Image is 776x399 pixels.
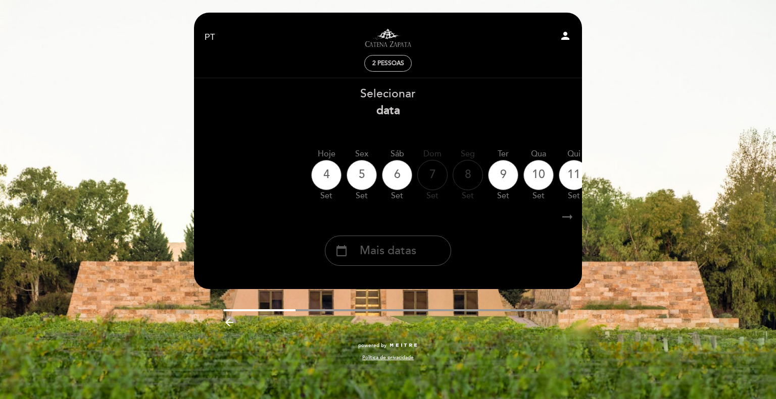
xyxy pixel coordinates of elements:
[382,190,412,202] div: set
[347,148,377,160] div: Sex
[559,190,589,202] div: set
[417,190,448,202] div: set
[488,160,518,190] div: 9
[360,243,416,259] span: Mais datas
[325,24,451,51] a: Visitas y degustaciones en La Pirámide
[523,160,554,190] div: 10
[417,148,448,160] div: Dom
[559,148,589,160] div: Qui
[523,190,554,202] div: set
[362,354,414,361] a: Política de privacidade
[382,148,412,160] div: Sáb
[453,148,483,160] div: Seg
[382,160,412,190] div: 6
[453,190,483,202] div: set
[559,30,571,42] i: person
[311,160,342,190] div: 4
[335,242,348,259] i: calendar_today
[347,190,377,202] div: set
[376,103,400,118] b: data
[223,316,235,328] i: arrow_backward
[193,86,583,119] div: Selecionar
[488,190,518,202] div: set
[358,342,386,349] span: powered by
[389,343,418,348] img: MEITRE
[311,148,342,160] div: Hoje
[453,160,483,190] div: 8
[560,206,575,228] i: arrow_right_alt
[311,190,342,202] div: set
[417,160,448,190] div: 7
[347,160,377,190] div: 5
[372,60,404,67] span: 2 pessoas
[559,160,589,190] div: 11
[559,30,571,45] button: person
[523,148,554,160] div: Qua
[358,342,418,349] a: powered by
[488,148,518,160] div: Ter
